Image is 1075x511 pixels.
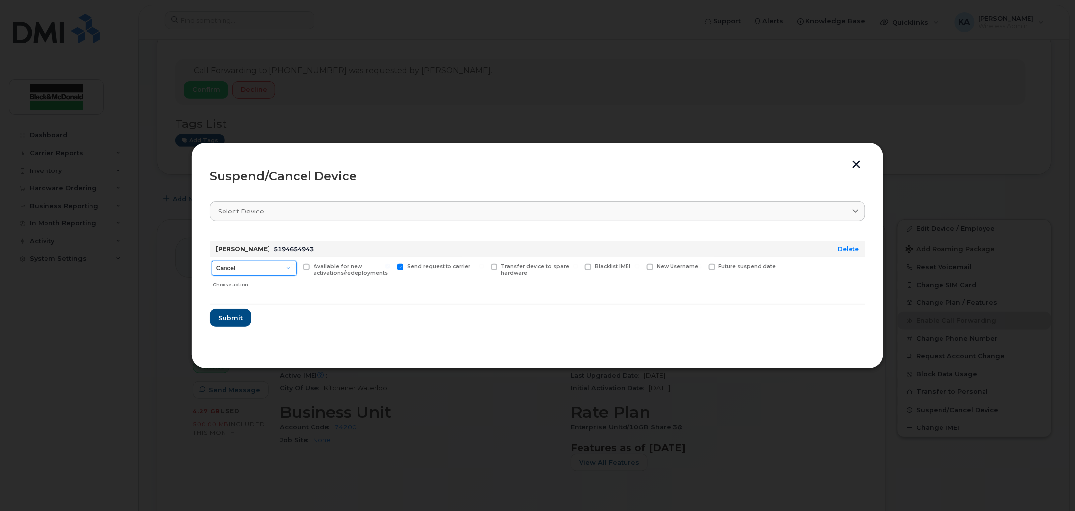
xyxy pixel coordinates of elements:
[314,263,388,276] span: Available for new activations/redeployments
[838,245,859,253] a: Delete
[697,264,702,269] input: Future suspend date
[719,263,776,270] span: Future suspend date
[210,201,865,221] a: Select device
[595,263,631,270] span: Blacklist IMEI
[210,170,865,182] div: Suspend/Cancel Device
[657,263,699,270] span: New Username
[218,207,264,216] span: Select device
[216,245,270,253] strong: [PERSON_NAME]
[479,264,484,269] input: Transfer device to spare hardware
[213,277,297,289] div: Choose action
[291,264,296,269] input: Available for new activations/redeployments
[218,313,243,323] span: Submit
[274,245,314,253] span: 5194654943
[573,264,578,269] input: Blacklist IMEI
[385,264,390,269] input: Send request to carrier
[407,263,471,270] span: Send request to carrier
[635,264,640,269] input: New Username
[210,309,251,327] button: Submit
[501,263,570,276] span: Transfer device to spare hardware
